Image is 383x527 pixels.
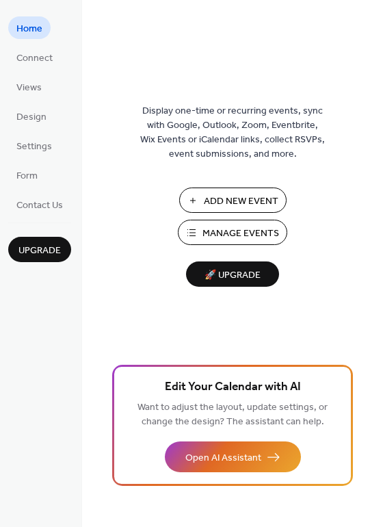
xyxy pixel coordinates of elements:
[8,16,51,39] a: Home
[165,441,301,472] button: Open AI Assistant
[8,164,46,186] a: Form
[140,104,325,162] span: Display one-time or recurring events, sync with Google, Outlook, Zoom, Eventbrite, Wix Events or ...
[186,261,279,287] button: 🚀 Upgrade
[8,134,60,157] a: Settings
[204,194,278,209] span: Add New Event
[8,75,50,98] a: Views
[8,46,61,68] a: Connect
[8,193,71,216] a: Contact Us
[16,110,47,125] span: Design
[16,198,63,213] span: Contact Us
[178,220,287,245] button: Manage Events
[16,140,52,154] span: Settings
[165,378,301,397] span: Edit Your Calendar with AI
[18,244,61,258] span: Upgrade
[179,188,287,213] button: Add New Event
[202,227,279,241] span: Manage Events
[16,22,42,36] span: Home
[16,81,42,95] span: Views
[137,398,328,431] span: Want to adjust the layout, update settings, or change the design? The assistant can help.
[16,169,38,183] span: Form
[8,105,55,127] a: Design
[8,237,71,262] button: Upgrade
[185,451,261,465] span: Open AI Assistant
[194,266,271,285] span: 🚀 Upgrade
[16,51,53,66] span: Connect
